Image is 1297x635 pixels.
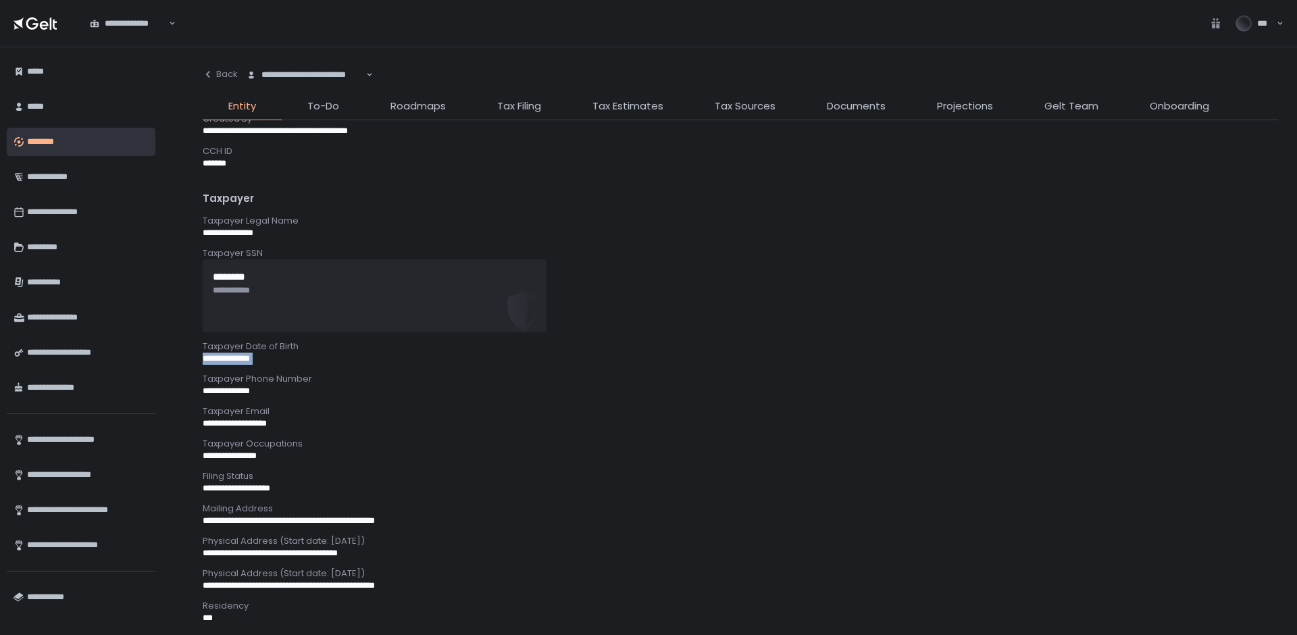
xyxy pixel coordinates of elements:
[307,99,339,114] span: To-Do
[715,99,775,114] span: Tax Sources
[827,99,886,114] span: Documents
[203,61,238,88] button: Back
[203,68,238,80] div: Back
[1150,99,1209,114] span: Onboarding
[203,438,1278,450] div: Taxpayer Occupations
[203,145,1278,157] div: CCH ID
[390,99,446,114] span: Roadmaps
[203,215,1278,227] div: Taxpayer Legal Name
[1044,99,1098,114] span: Gelt Team
[203,567,1278,580] div: Physical Address (Start date: [DATE])
[167,17,168,30] input: Search for option
[203,373,1278,385] div: Taxpayer Phone Number
[497,99,541,114] span: Tax Filing
[203,405,1278,417] div: Taxpayer Email
[238,61,373,89] div: Search for option
[203,247,1278,259] div: Taxpayer SSN
[203,191,1278,207] div: Taxpayer
[203,470,1278,482] div: Filing Status
[364,68,365,82] input: Search for option
[203,535,1278,547] div: Physical Address (Start date: [DATE])
[203,600,1278,612] div: Residency
[937,99,993,114] span: Projections
[228,99,256,114] span: Entity
[592,99,663,114] span: Tax Estimates
[203,340,1278,353] div: Taxpayer Date of Birth
[81,9,176,38] div: Search for option
[203,503,1278,515] div: Mailing Address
